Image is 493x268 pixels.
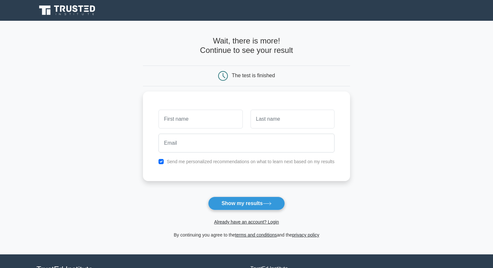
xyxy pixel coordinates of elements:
[158,110,242,128] input: First name
[139,231,354,239] div: By continuing you agree to the and the
[158,134,335,152] input: Email
[167,159,335,164] label: Send me personalized recommendations on what to learn next based on my results
[235,232,277,238] a: terms and conditions
[214,219,279,225] a: Already have an account? Login
[232,73,275,78] div: The test is finished
[251,110,335,128] input: Last name
[208,197,285,210] button: Show my results
[292,232,319,238] a: privacy policy
[143,36,350,55] h4: Wait, there is more! Continue to see your result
